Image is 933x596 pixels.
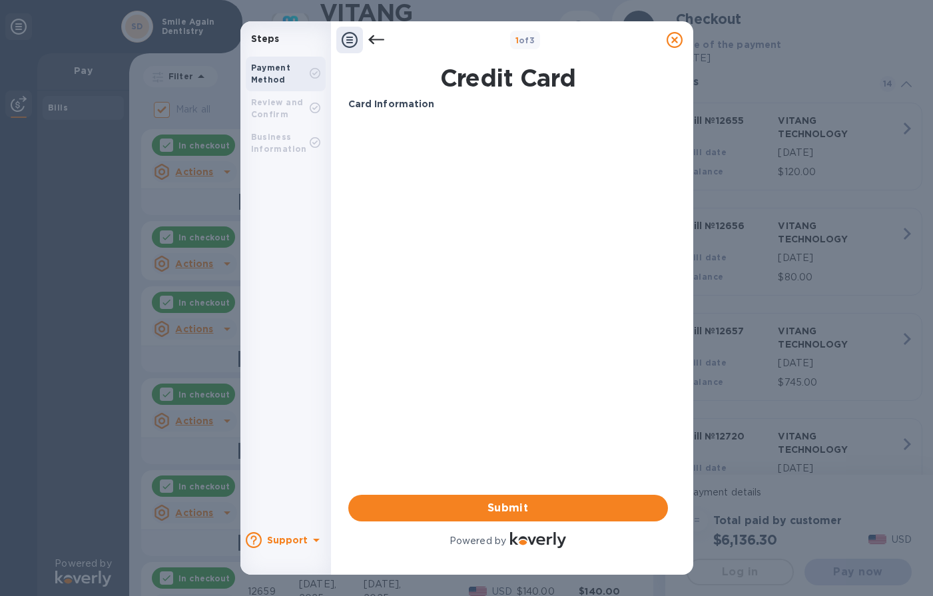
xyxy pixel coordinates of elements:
iframe: Your browser does not support iframes [348,122,668,222]
p: Powered by [450,534,506,548]
span: 1 [515,35,519,45]
span: Submit [359,500,657,516]
h1: Credit Card [343,64,673,92]
b: of 3 [515,35,535,45]
b: Business Information [251,132,307,154]
b: Review and Confirm [251,97,304,119]
b: Support [267,535,308,545]
button: Submit [348,495,668,521]
img: Logo [510,532,566,548]
b: Card Information [348,99,435,109]
b: Payment Method [251,63,291,85]
b: Steps [251,33,280,44]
